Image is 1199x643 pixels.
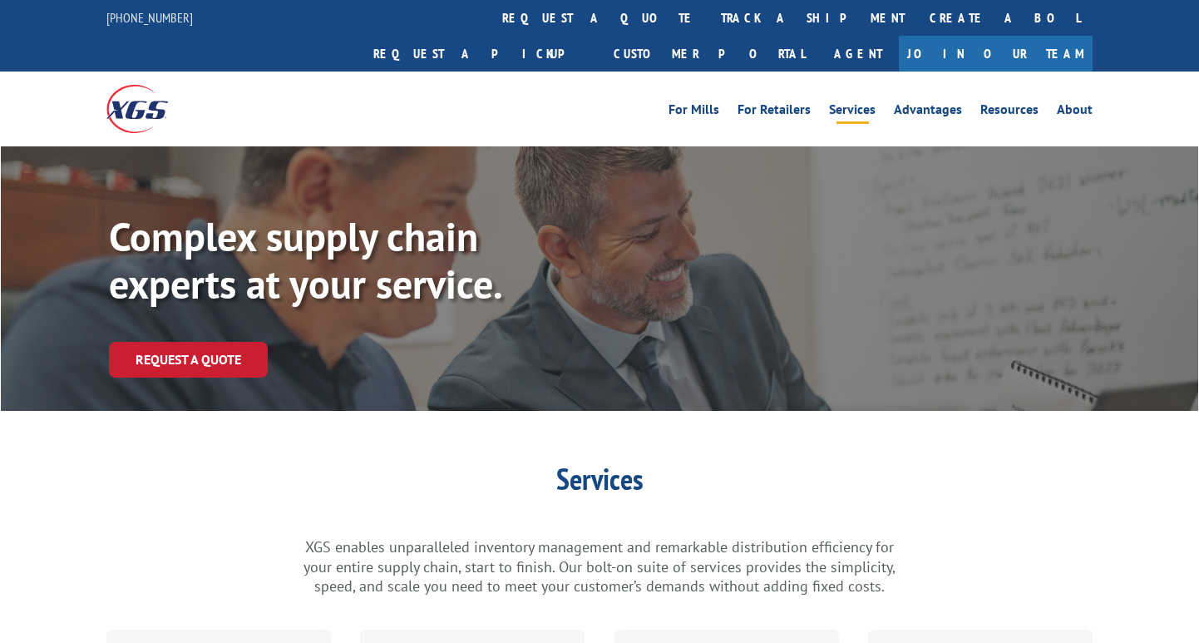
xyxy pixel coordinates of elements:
[300,464,899,502] h1: Services
[106,9,193,26] a: [PHONE_NUMBER]
[738,103,811,121] a: For Retailers
[361,36,601,72] a: Request a pickup
[1057,103,1093,121] a: About
[300,537,899,596] p: XGS enables unparalleled inventory management and remarkable distribution efficiency for your ent...
[669,103,719,121] a: For Mills
[829,103,876,121] a: Services
[109,342,268,378] a: Request a Quote
[817,36,899,72] a: Agent
[109,213,608,309] p: Complex supply chain experts at your service.
[980,103,1039,121] a: Resources
[894,103,962,121] a: Advantages
[601,36,817,72] a: Customer Portal
[899,36,1093,72] a: Join Our Team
